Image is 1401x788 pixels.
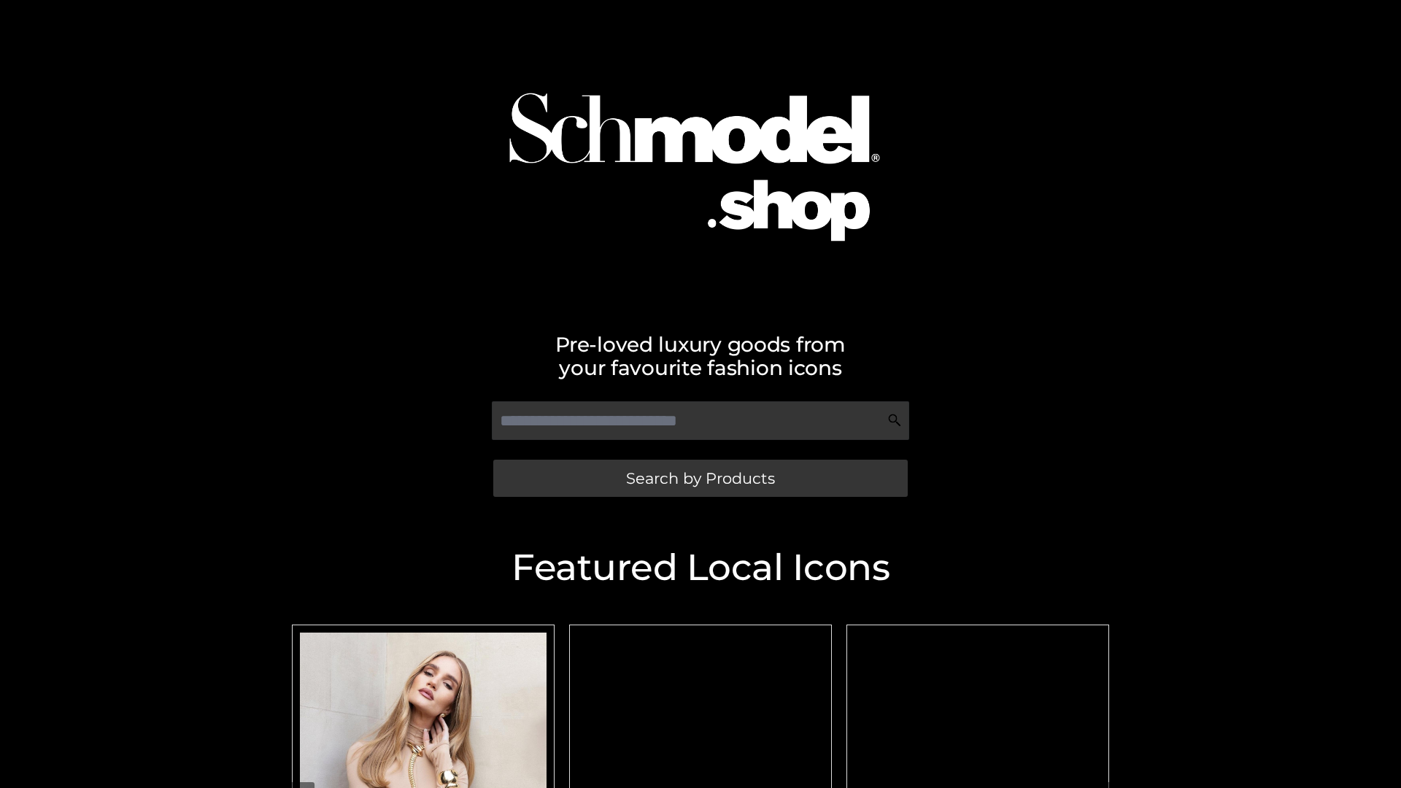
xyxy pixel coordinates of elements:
span: Search by Products [626,471,775,486]
img: Search Icon [887,413,902,428]
h2: Featured Local Icons​ [285,549,1116,586]
h2: Pre-loved luxury goods from your favourite fashion icons [285,333,1116,379]
a: Search by Products [493,460,908,497]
